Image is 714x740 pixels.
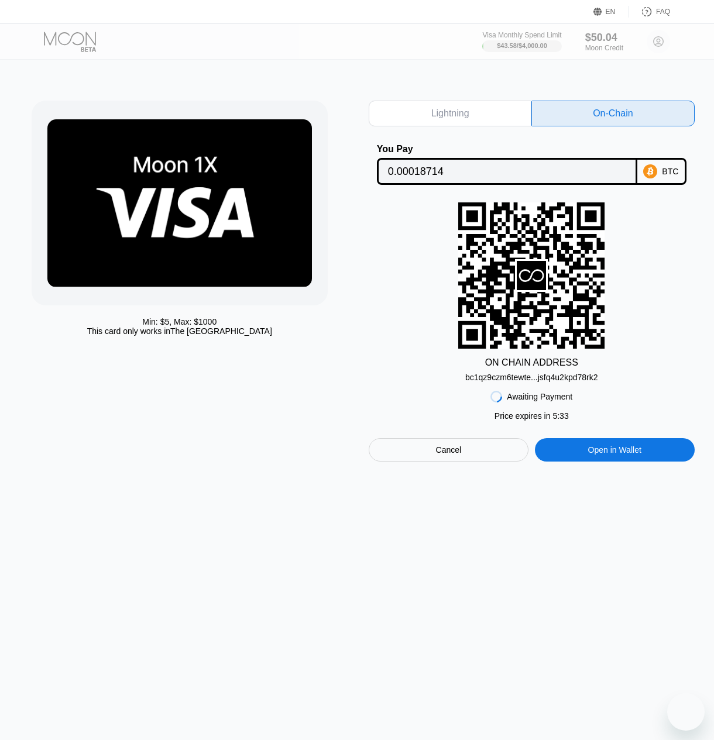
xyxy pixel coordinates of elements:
[482,31,561,39] div: Visa Monthly Spend Limit
[656,8,670,16] div: FAQ
[436,445,462,455] div: Cancel
[667,693,705,731] iframe: Button to launch messaging window
[369,438,528,462] div: Cancel
[377,144,637,154] div: You Pay
[629,6,670,18] div: FAQ
[593,108,633,119] div: On-Chain
[497,42,547,49] div: $43.58 / $4,000.00
[369,101,531,126] div: Lightning
[588,445,641,455] div: Open in Wallet
[485,357,578,368] div: ON CHAIN ADDRESS
[552,411,568,421] span: 5 : 33
[662,167,678,176] div: BTC
[507,392,572,401] div: Awaiting Payment
[482,31,561,52] div: Visa Monthly Spend Limit$43.58/$4,000.00
[431,108,469,119] div: Lightning
[369,144,695,185] div: You PayBTC
[531,101,694,126] div: On-Chain
[142,317,217,326] div: Min: $ 5 , Max: $ 1000
[593,6,629,18] div: EN
[606,8,616,16] div: EN
[465,373,598,382] div: bc1qz9czm6tewte...jsfq4u2kpd78rk2
[87,326,272,336] div: This card only works in The [GEOGRAPHIC_DATA]
[465,368,598,382] div: bc1qz9czm6tewte...jsfq4u2kpd78rk2
[495,411,569,421] div: Price expires in
[535,438,695,462] div: Open in Wallet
